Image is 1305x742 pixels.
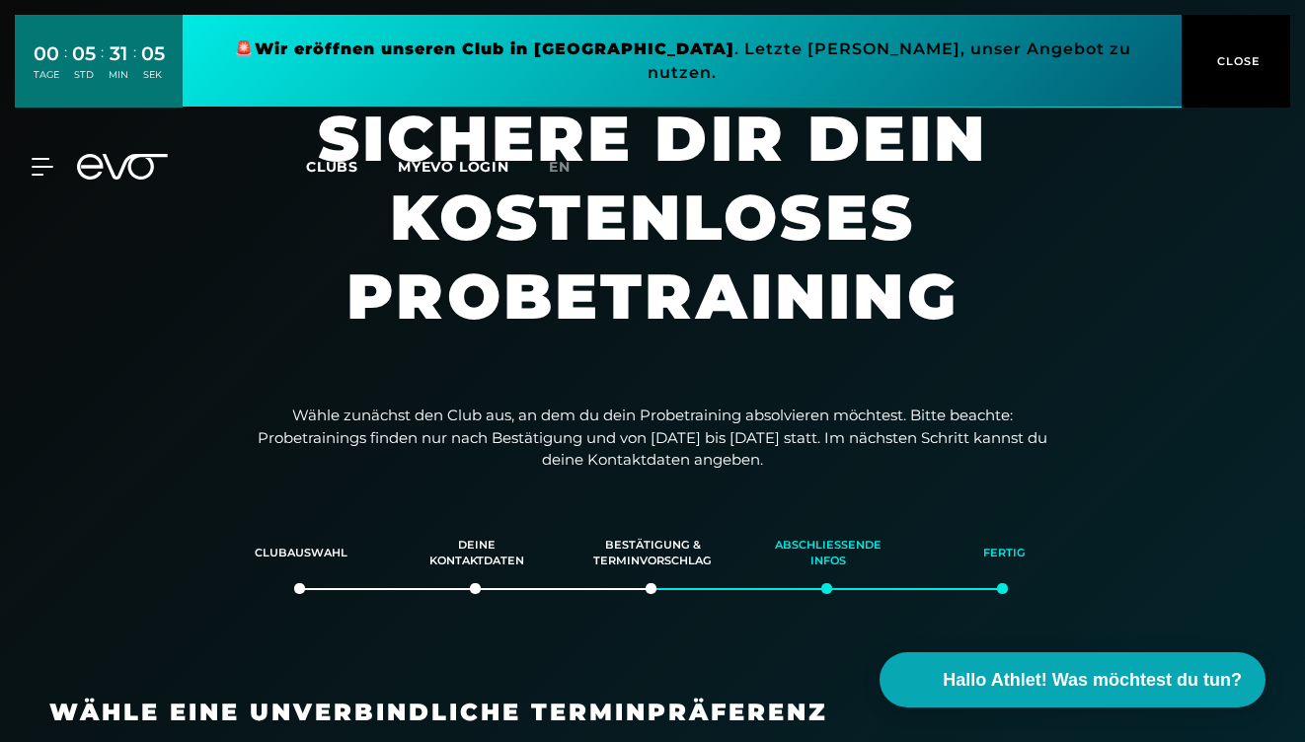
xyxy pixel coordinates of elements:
button: Hallo Athlet! Was möchtest du tun? [880,652,1266,707]
div: STD [72,68,96,82]
div: SEK [141,68,165,82]
div: 31 [109,39,128,68]
div: : [133,41,136,94]
div: Bestätigung & Terminvorschlag [589,527,716,580]
span: en [549,158,571,176]
div: MIN [109,68,128,82]
div: : [101,41,104,94]
span: Clubs [306,158,358,176]
div: Deine Kontaktdaten [414,527,540,580]
h3: Wähle eine unverbindliche Terminpräferenz [49,698,1256,727]
a: en [549,156,594,179]
p: Wähle zunächst den Club aus, an dem du dein Probetraining absolvieren möchtest. Bitte beachte: Pr... [258,405,1047,472]
a: MYEVO LOGIN [398,158,509,176]
div: Clubauswahl [238,527,364,580]
span: CLOSE [1212,52,1261,70]
div: Fertig [941,527,1067,580]
div: : [64,41,67,94]
a: Clubs [306,157,398,176]
div: 05 [141,39,165,68]
h1: Sichere dir dein kostenloses Probetraining [198,99,1107,375]
button: CLOSE [1182,15,1290,108]
div: Abschließende Infos [765,527,891,580]
div: 05 [72,39,96,68]
div: 00 [34,39,59,68]
div: TAGE [34,68,59,82]
span: Hallo Athlet! Was möchtest du tun? [943,667,1242,694]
